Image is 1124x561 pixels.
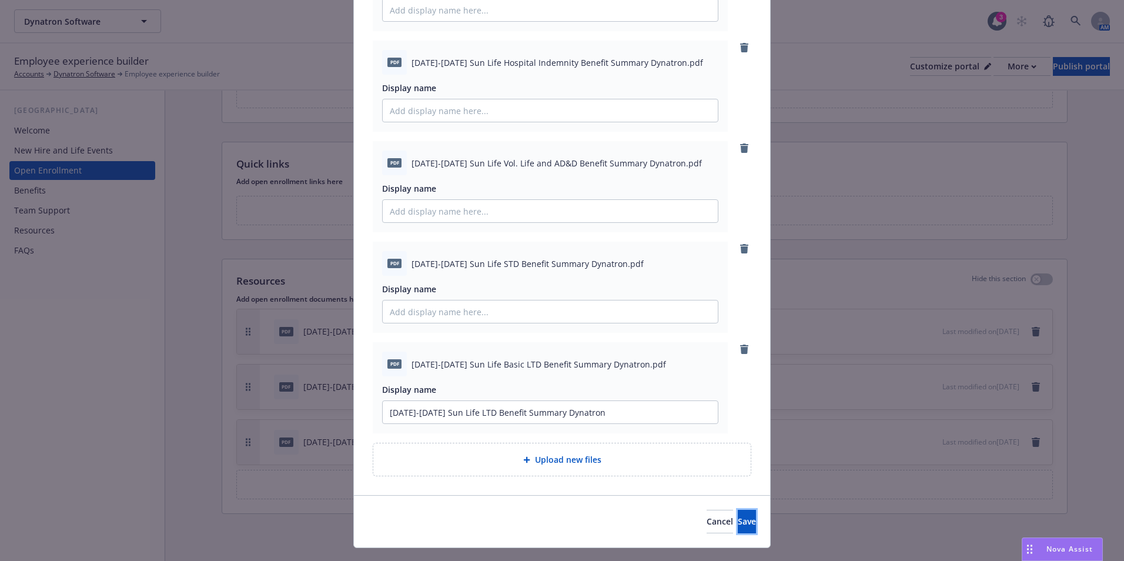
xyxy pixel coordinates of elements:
span: Cancel [707,516,733,527]
span: [DATE]-[DATE] Sun Life Vol. Life and AD&D Benefit Summary Dynatron.pdf [412,157,702,169]
input: Add display name here... [383,401,718,423]
div: Upload new files [373,443,751,476]
button: Nova Assist [1022,537,1103,561]
span: pdf [387,359,402,368]
button: Cancel [707,510,733,533]
span: pdf [387,158,402,167]
div: Drag to move [1022,538,1037,560]
span: [DATE]-[DATE] Sun Life Basic LTD Benefit Summary Dynatron.pdf [412,358,666,370]
span: Display name [382,82,436,93]
span: Display name [382,283,436,295]
span: Nova Assist [1046,544,1093,554]
a: remove [737,41,751,55]
span: Save [738,516,756,527]
a: remove [737,141,751,155]
span: [DATE]-[DATE] Sun Life STD Benefit Summary Dynatron.pdf [412,258,644,270]
input: Add display name here... [383,200,718,222]
span: pdf [387,259,402,268]
input: Add display name here... [383,300,718,323]
input: Add display name here... [383,99,718,122]
span: Upload new files [535,453,601,466]
a: remove [737,242,751,256]
span: Display name [382,183,436,194]
span: Display name [382,384,436,395]
span: pdf [387,58,402,66]
a: remove [737,342,751,356]
span: [DATE]-[DATE] Sun Life Hospital Indemnity Benefit Summary Dynatron.pdf [412,56,703,69]
button: Save [738,510,756,533]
